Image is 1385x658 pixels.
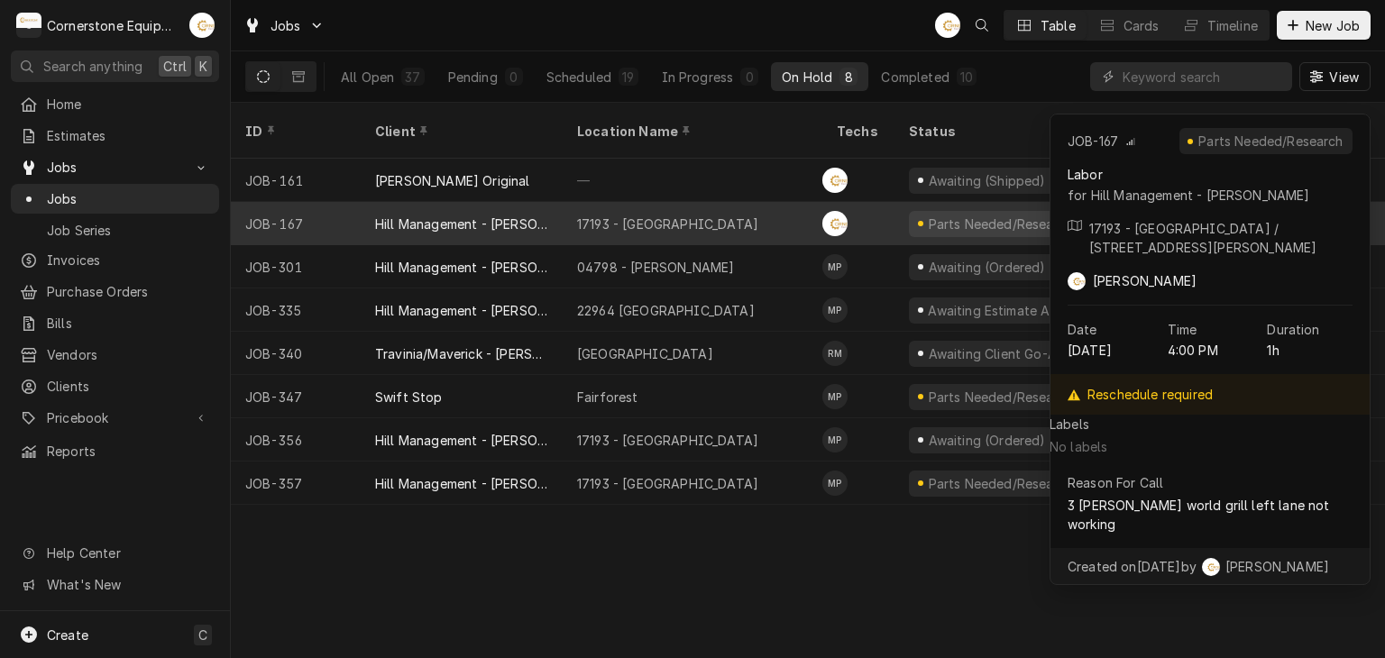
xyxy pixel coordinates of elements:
[1068,557,1197,576] span: Created on [DATE] by
[1123,62,1283,91] input: Keyword search
[1202,558,1220,576] div: AB
[236,11,332,41] a: Go to Jobs
[935,13,960,38] div: AB
[375,474,548,493] div: Hill Management - [PERSON_NAME]
[822,341,848,366] div: RM
[926,344,1088,363] div: Awaiting Client Go-Ahead
[375,215,548,233] div: Hill Management - [PERSON_NAME]
[375,171,530,190] div: [PERSON_NAME] Original
[47,408,183,427] span: Pricebook
[199,57,207,76] span: K
[1089,219,1353,257] p: 17193 - [GEOGRAPHIC_DATA] / [STREET_ADDRESS][PERSON_NAME]
[1302,16,1363,35] span: New Job
[926,431,1083,450] div: Awaiting (Ordered) Parts
[1168,320,1197,339] p: Time
[509,68,519,87] div: 0
[926,474,1075,493] div: Parts Needed/Research
[189,13,215,38] div: AB
[822,211,848,236] div: Andrew Buigues's Avatar
[231,288,361,332] div: JOB-335
[11,121,219,151] a: Estimates
[231,462,361,505] div: JOB-357
[1050,415,1089,434] p: Labels
[1168,341,1218,360] p: 4:00 PM
[881,68,949,87] div: Completed
[11,152,219,182] a: Go to Jobs
[822,384,848,409] div: Matthew Pennington's Avatar
[231,332,361,375] div: JOB-340
[744,68,755,87] div: 0
[926,215,1075,233] div: Parts Needed/Research
[11,436,219,466] a: Reports
[1068,186,1353,205] div: for Hill Management - [PERSON_NAME]
[563,159,822,202] div: —
[782,68,832,87] div: On Hold
[43,57,142,76] span: Search anything
[11,184,219,214] a: Jobs
[622,68,634,87] div: 19
[375,301,548,320] div: Hill Management - [PERSON_NAME]
[47,544,208,562] span: Help Center
[245,122,343,141] div: ID
[926,258,1083,277] div: Awaiting (Ordered) Parts
[375,258,548,277] div: Hill Management - [PERSON_NAME]
[1068,272,1086,290] div: Andrew Buigues's Avatar
[926,301,1089,320] div: Awaiting Estimate Approval
[837,122,880,141] div: Techs
[822,427,848,452] div: Matthew Pennington's Avatar
[47,377,210,396] span: Clients
[822,471,848,496] div: Matthew Pennington's Avatar
[375,431,548,450] div: Hill Management - [PERSON_NAME]
[1068,341,1112,360] p: [DATE]
[11,570,219,599] a: Go to What's New
[231,375,361,418] div: JOB-347
[448,68,498,87] div: Pending
[935,13,960,38] div: Andrew Buigues's Avatar
[822,297,848,323] div: Matthew Pennington's Avatar
[47,314,210,333] span: Bills
[231,245,361,288] div: JOB-301
[577,474,758,493] div: 17193 - [GEOGRAPHIC_DATA]
[577,122,804,141] div: Location Name
[1277,11,1371,40] button: New Job
[1087,385,1213,404] span: Reschedule required
[11,215,219,245] a: Job Series
[375,344,548,363] div: Travinia/Maverick - [PERSON_NAME]
[968,11,996,40] button: Open search
[11,340,219,370] a: Vendors
[375,122,545,141] div: Client
[1202,558,1220,576] div: Andrew Buigues's Avatar
[1068,320,1097,339] p: Date
[47,251,210,270] span: Invoices
[822,254,848,279] div: MP
[11,89,219,119] a: Home
[47,126,210,145] span: Estimates
[47,95,210,114] span: Home
[47,627,88,643] span: Create
[11,308,219,338] a: Bills
[822,254,848,279] div: Matthew Pennington's Avatar
[375,388,443,407] div: Swift Stop
[577,431,758,450] div: 17193 - [GEOGRAPHIC_DATA]
[822,168,848,193] div: AB
[1093,273,1197,288] span: [PERSON_NAME]
[1068,165,1103,184] div: Labor
[11,277,219,306] a: Purchase Orders
[231,202,361,245] div: JOB-167
[926,388,1075,407] div: Parts Needed/Research
[662,68,734,87] div: In Progress
[577,301,755,320] div: 22964 [GEOGRAPHIC_DATA]
[1068,132,1118,151] div: JOB-167
[47,158,183,177] span: Jobs
[1068,272,1086,290] div: AB
[1068,473,1163,492] p: Reason For Call
[47,575,208,594] span: What's New
[909,122,1093,141] div: Status
[822,427,848,452] div: MP
[271,16,301,35] span: Jobs
[47,442,210,461] span: Reports
[1267,341,1279,360] p: 1h
[11,538,219,568] a: Go to Help Center
[189,13,215,38] div: Andrew Buigues's Avatar
[341,68,394,87] div: All Open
